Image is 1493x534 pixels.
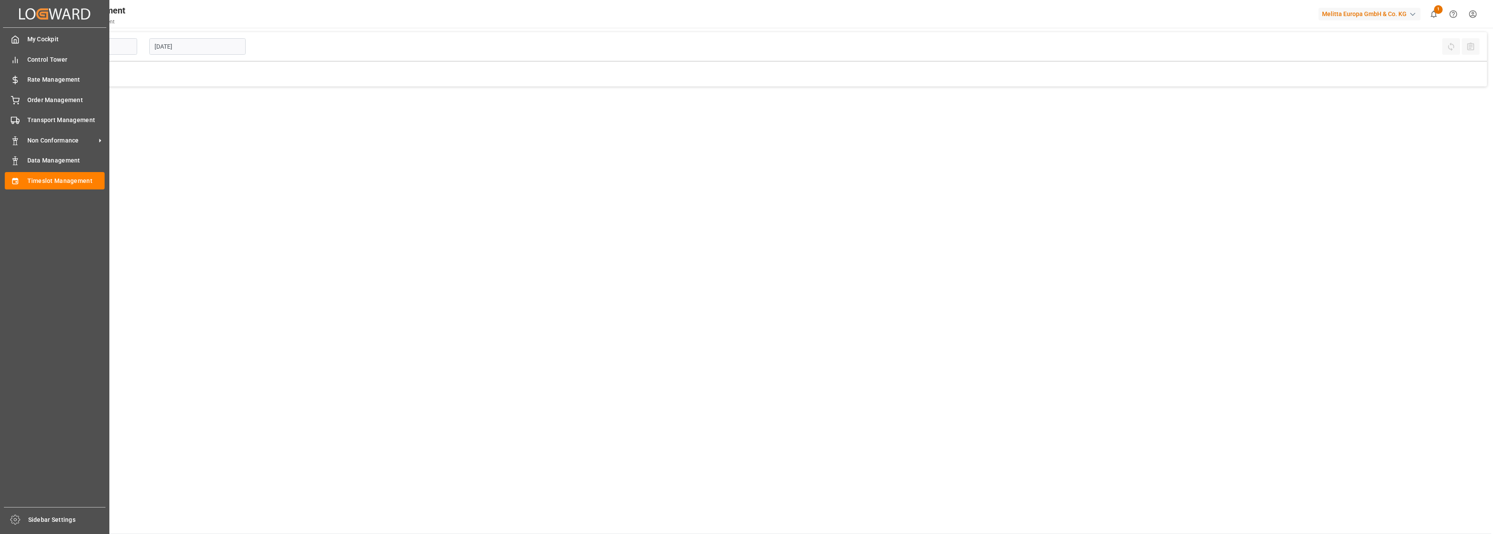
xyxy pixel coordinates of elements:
input: DD-MM-YYYY [149,38,246,55]
a: Data Management [5,152,105,169]
a: Transport Management [5,112,105,129]
a: My Cockpit [5,31,105,48]
a: Rate Management [5,71,105,88]
a: Control Tower [5,51,105,68]
span: Sidebar Settings [28,515,106,524]
a: Order Management [5,91,105,108]
span: Order Management [27,96,105,105]
div: Melitta Europa GmbH & Co. KG [1319,8,1421,20]
span: Rate Management [27,75,105,84]
button: show 1 new notifications [1424,4,1444,24]
button: Help Center [1444,4,1463,24]
span: Transport Management [27,116,105,125]
span: Non Conformance [27,136,96,145]
button: Melitta Europa GmbH & Co. KG [1319,6,1424,22]
a: Timeslot Management [5,172,105,189]
span: Timeslot Management [27,176,105,186]
span: Data Management [27,156,105,165]
span: Control Tower [27,55,105,64]
span: 1 [1434,5,1443,14]
span: My Cockpit [27,35,105,44]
